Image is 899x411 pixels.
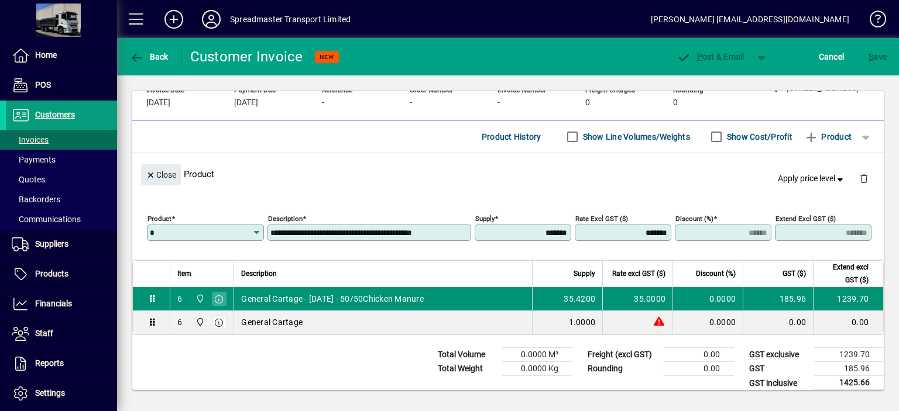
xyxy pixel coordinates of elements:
a: Quotes [6,170,117,189]
td: Rounding [582,362,664,376]
span: - [410,98,412,108]
span: 965 State Highway 2 [193,316,206,329]
button: Apply price level [773,168,850,189]
td: Freight (excl GST) [582,348,664,362]
span: ost & Email [677,52,744,61]
span: Close [146,165,176,185]
span: Cancel [819,47,845,66]
span: Payments [12,155,56,164]
a: Suppliers [6,230,117,259]
td: Total Volume [432,348,502,362]
span: General Cartage [241,316,303,328]
span: Item [177,267,191,280]
span: Backorders [12,195,60,204]
div: 6 [177,293,182,305]
label: Show Line Volumes/Weights [581,131,690,143]
span: Settings [35,388,65,398]
span: Extend excl GST ($) [821,261,869,286]
td: 1239.70 [814,348,884,362]
a: Products [6,260,117,289]
span: - [497,98,500,108]
span: S [869,52,873,61]
span: Financials [35,299,72,308]
button: Add [155,9,193,30]
a: Home [6,41,117,70]
mat-label: Extend excl GST ($) [776,215,836,223]
td: 185.96 [814,362,884,376]
span: 965 State Highway 2 [193,292,206,305]
span: 1.0000 [569,316,596,328]
app-page-header-button: Back [117,46,181,67]
a: Payments [6,150,117,170]
span: Discount (%) [696,267,736,280]
td: Total Weight [432,362,502,376]
span: Communications [12,215,81,224]
span: Products [35,269,68,278]
span: 0 [585,98,590,108]
button: Save [866,46,890,67]
td: 0.0000 Kg [502,362,572,376]
td: 0.00 [664,362,734,376]
span: [DATE] [146,98,170,108]
span: 35.4200 [564,293,595,305]
button: Cancel [816,46,847,67]
mat-label: Supply [475,215,495,223]
button: Back [126,46,171,67]
span: 0 [673,98,678,108]
div: Product [132,153,884,195]
span: Back [129,52,169,61]
a: Backorders [6,189,117,209]
label: Show Cost/Profit [725,131,792,143]
mat-label: Rate excl GST ($) [575,215,628,223]
td: GST inclusive [743,376,814,391]
a: Financials [6,289,117,319]
span: NEW [320,53,334,61]
span: Apply price level [778,172,846,185]
td: 1425.66 [814,376,884,391]
span: Product History [482,127,541,146]
span: [DATE] [234,98,258,108]
span: - [322,98,324,108]
mat-label: Description [268,215,303,223]
span: Staff [35,329,53,338]
span: Quotes [12,175,45,184]
td: 0.00 [813,310,883,334]
span: ave [869,47,887,66]
td: 185.96 [743,287,813,310]
mat-label: Discount (%) [675,215,713,223]
a: Communications [6,209,117,229]
div: 6 [177,316,182,328]
td: 0.00 [664,348,734,362]
a: Reports [6,349,117,378]
a: Staff [6,319,117,348]
span: General Cartage - [DATE] - 50/50Chicken Manure [241,293,424,305]
td: 0.0000 [672,287,743,310]
span: Product [804,127,852,146]
a: POS [6,71,117,100]
span: P [697,52,702,61]
span: Invoices [12,135,49,144]
span: POS [35,80,51,89]
td: 1239.70 [813,287,883,310]
td: GST [743,362,814,376]
button: Product [798,126,857,147]
td: 0.0000 M³ [502,348,572,362]
button: Profile [193,9,230,30]
button: Product History [477,126,546,147]
mat-label: Product [147,215,171,223]
a: Knowledge Base [861,2,884,40]
span: Supply [574,267,595,280]
div: Spreadmaster Transport Limited [230,10,351,29]
button: Close [141,164,181,185]
a: Settings [6,379,117,408]
div: [PERSON_NAME] [EMAIL_ADDRESS][DOMAIN_NAME] [651,10,849,29]
td: 0.0000 [672,310,743,334]
span: GST ($) [783,267,806,280]
span: Rate excl GST ($) [612,267,665,280]
span: Description [241,267,277,280]
td: 0.00 [743,310,813,334]
td: GST exclusive [743,348,814,362]
app-page-header-button: Delete [850,173,878,184]
app-page-header-button: Close [138,169,184,179]
div: Customer Invoice [190,47,303,66]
